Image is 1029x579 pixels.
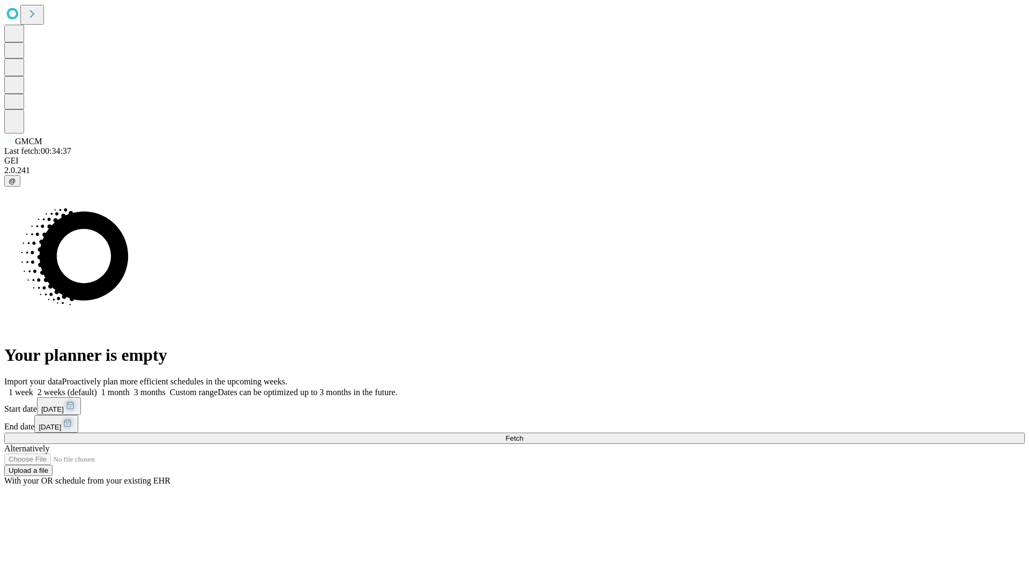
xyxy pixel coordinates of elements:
[4,377,62,386] span: Import your data
[4,415,1025,433] div: End date
[4,444,49,453] span: Alternatively
[218,388,397,397] span: Dates can be optimized up to 3 months in the future.
[4,166,1025,175] div: 2.0.241
[39,423,61,431] span: [DATE]
[15,137,42,146] span: GMCM
[9,177,16,185] span: @
[37,397,81,415] button: [DATE]
[9,388,33,397] span: 1 week
[170,388,218,397] span: Custom range
[4,476,170,485] span: With your OR schedule from your existing EHR
[4,345,1025,365] h1: Your planner is empty
[4,465,53,476] button: Upload a file
[4,146,71,155] span: Last fetch: 00:34:37
[41,405,64,413] span: [DATE]
[4,397,1025,415] div: Start date
[38,388,97,397] span: 2 weeks (default)
[134,388,166,397] span: 3 months
[34,415,78,433] button: [DATE]
[4,156,1025,166] div: GEI
[505,434,523,442] span: Fetch
[4,175,20,187] button: @
[62,377,287,386] span: Proactively plan more efficient schedules in the upcoming weeks.
[101,388,130,397] span: 1 month
[4,433,1025,444] button: Fetch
